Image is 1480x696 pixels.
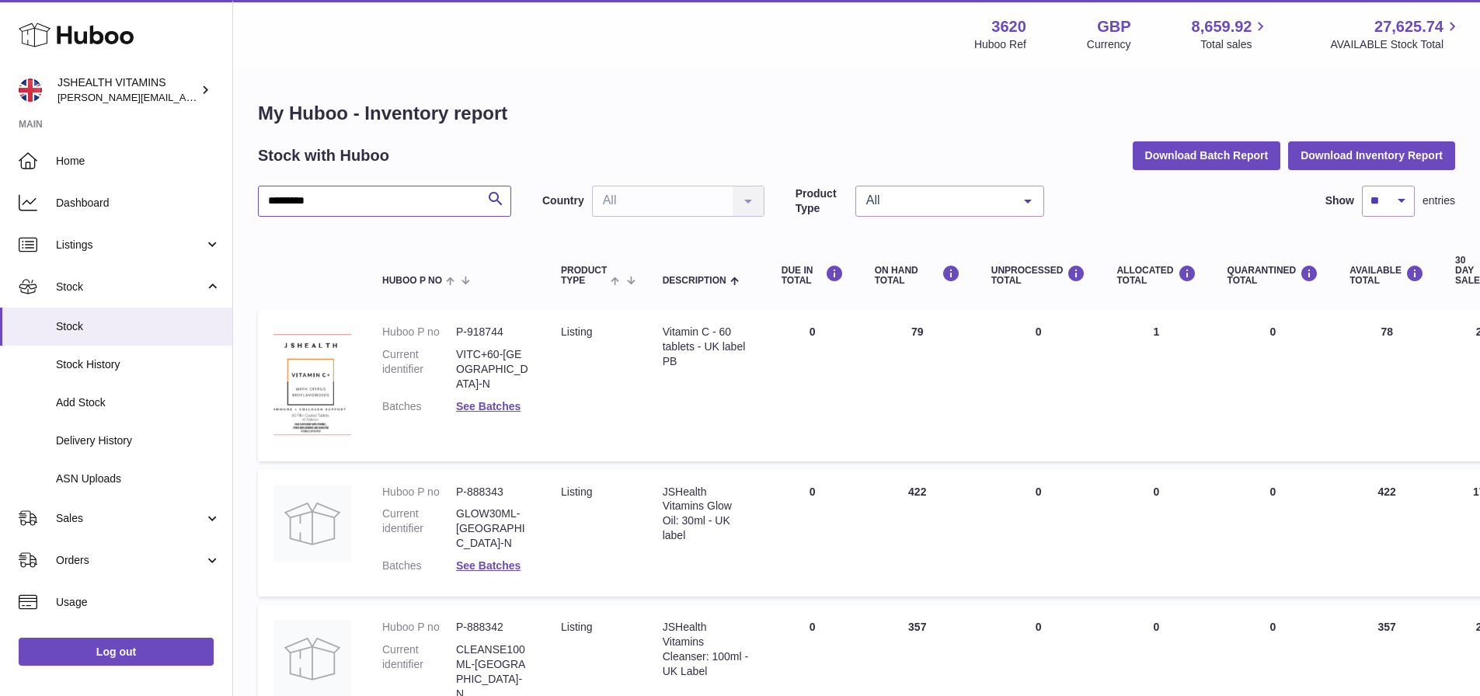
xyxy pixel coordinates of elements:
span: Orders [56,553,204,568]
a: Log out [19,638,214,666]
dd: P-918744 [456,325,530,339]
a: 8,659.92 Total sales [1192,16,1270,52]
span: Description [663,276,726,286]
span: Sales [56,511,204,526]
div: ON HAND Total [875,265,960,286]
div: JSHealth Vitamins Glow Oil: 30ml - UK label [663,485,750,544]
dd: GLOW30ML-[GEOGRAPHIC_DATA]-N [456,506,530,551]
span: [PERSON_NAME][EMAIL_ADDRESS][DOMAIN_NAME] [57,91,312,103]
label: Product Type [796,186,848,216]
div: JSHEALTH VITAMINS [57,75,197,105]
span: 0 [1269,621,1276,633]
td: 0 [766,469,859,597]
dt: Current identifier [382,347,456,391]
td: 0 [976,309,1102,461]
td: 422 [859,469,976,597]
div: DUE IN TOTAL [782,265,844,286]
label: Country [542,193,584,208]
span: Dashboard [56,196,221,211]
dt: Current identifier [382,506,456,551]
span: listing [561,621,592,633]
dd: VITC+60-[GEOGRAPHIC_DATA]-N [456,347,530,391]
td: 79 [859,309,976,461]
h2: Stock with Huboo [258,145,389,166]
span: All [862,193,1012,208]
img: product image [273,485,351,562]
strong: 3620 [991,16,1026,37]
a: See Batches [456,400,521,412]
td: 422 [1334,469,1440,597]
a: See Batches [456,559,521,572]
dt: Huboo P no [382,325,456,339]
dd: P-888342 [456,620,530,635]
dt: Batches [382,399,456,414]
strong: GBP [1097,16,1130,37]
div: UNPROCESSED Total [991,265,1086,286]
span: Total sales [1200,37,1269,52]
dd: P-888343 [456,485,530,499]
div: QUARANTINED Total [1228,265,1319,286]
label: Show [1325,193,1354,208]
span: Delivery History [56,433,221,448]
div: ALLOCATED Total [1116,265,1196,286]
button: Download Inventory Report [1288,141,1455,169]
div: Currency [1087,37,1131,52]
span: Listings [56,238,204,252]
span: 0 [1269,325,1276,338]
span: Stock [56,319,221,334]
img: francesca@jshealthvitamins.com [19,78,42,102]
td: 78 [1334,309,1440,461]
span: Product Type [561,266,607,286]
span: 8,659.92 [1192,16,1252,37]
td: 0 [976,469,1102,597]
dt: Batches [382,559,456,573]
h1: My Huboo - Inventory report [258,101,1455,126]
a: 27,625.74 AVAILABLE Stock Total [1330,16,1461,52]
span: 0 [1269,485,1276,498]
span: AVAILABLE Stock Total [1330,37,1461,52]
span: Huboo P no [382,276,442,286]
span: Usage [56,595,221,610]
span: entries [1423,193,1455,208]
div: Vitamin C - 60 tablets - UK label PB [663,325,750,369]
div: AVAILABLE Total [1349,265,1424,286]
span: listing [561,485,592,498]
span: ASN Uploads [56,472,221,486]
dt: Huboo P no [382,620,456,635]
span: Add Stock [56,395,221,410]
div: JSHealth Vitamins Cleanser: 100ml - UK Label [663,620,750,679]
button: Download Batch Report [1133,141,1281,169]
span: listing [561,325,592,338]
td: 1 [1101,309,1211,461]
img: product image [273,325,351,442]
span: Stock History [56,357,221,372]
td: 0 [766,309,859,461]
span: Home [56,154,221,169]
dt: Huboo P no [382,485,456,499]
span: Stock [56,280,204,294]
td: 0 [1101,469,1211,597]
span: 27,625.74 [1374,16,1443,37]
div: Huboo Ref [974,37,1026,52]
